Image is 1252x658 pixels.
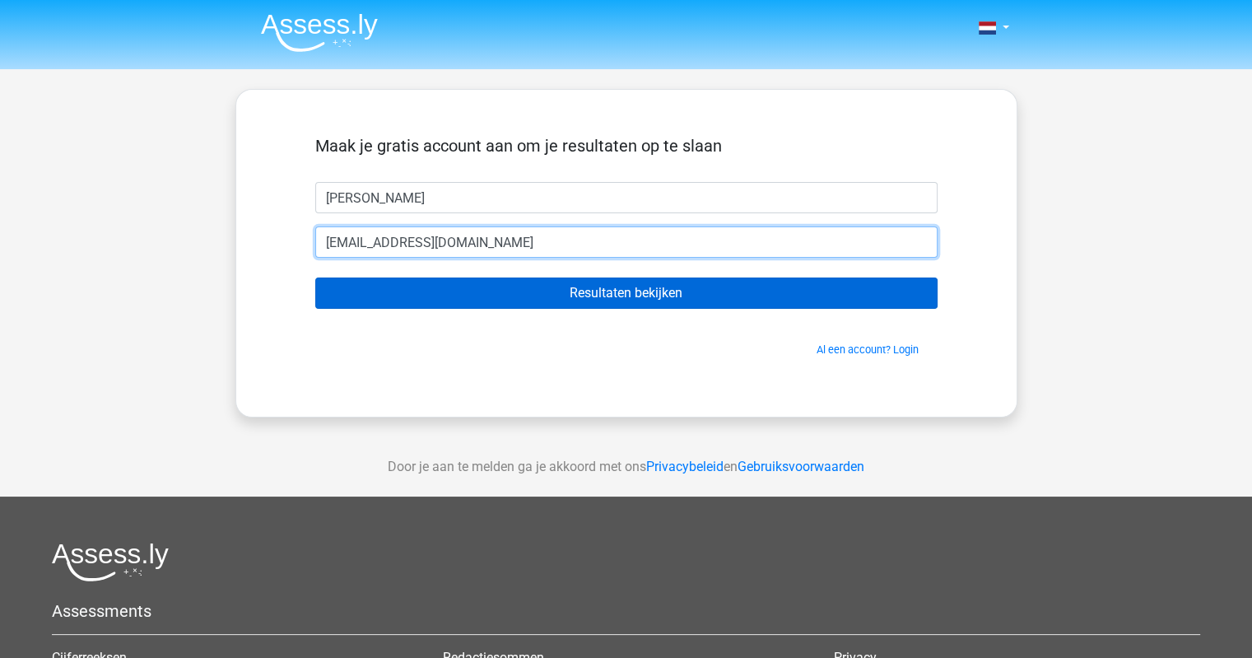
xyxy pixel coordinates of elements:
[52,601,1200,621] h5: Assessments
[315,136,938,156] h5: Maak je gratis account aan om je resultaten op te slaan
[261,13,378,52] img: Assessly
[315,226,938,258] input: Email
[817,343,919,356] a: Al een account? Login
[52,543,169,581] img: Assessly logo
[315,182,938,213] input: Voornaam
[646,459,724,474] a: Privacybeleid
[315,278,938,309] input: Resultaten bekijken
[738,459,864,474] a: Gebruiksvoorwaarden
